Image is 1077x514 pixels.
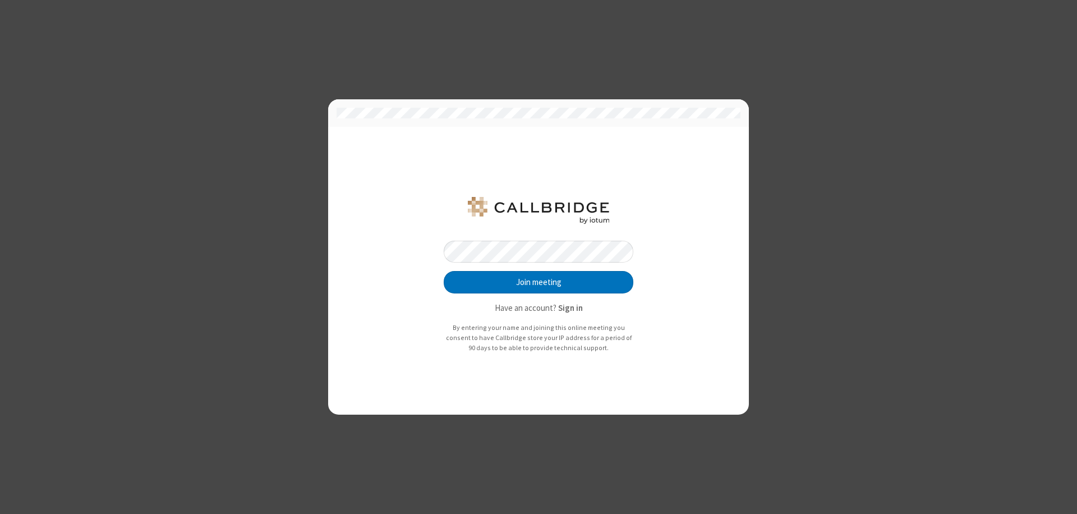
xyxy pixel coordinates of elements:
img: QA Selenium DO NOT DELETE OR CHANGE [466,197,611,224]
button: Sign in [558,302,583,315]
button: Join meeting [444,271,633,293]
p: Have an account? [444,302,633,315]
strong: Sign in [558,302,583,313]
p: By entering your name and joining this online meeting you consent to have Callbridge store your I... [444,323,633,352]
